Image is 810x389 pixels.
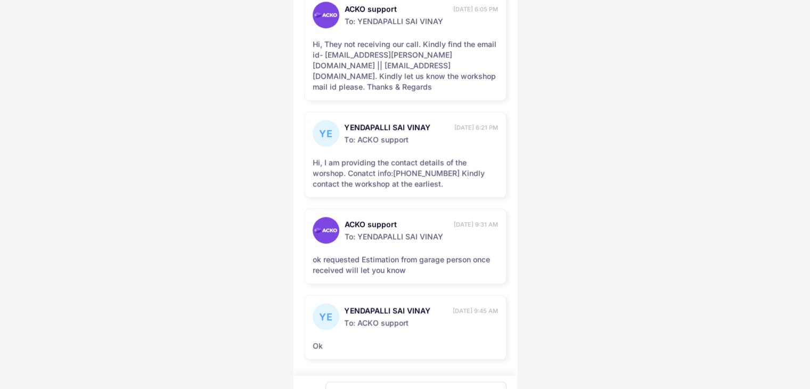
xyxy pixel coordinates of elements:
[313,341,498,351] div: Ok
[313,157,498,189] div: Hi, I am providing the contact details of the worshop. Conatct info:[PHONE_NUMBER] Kindly contact...
[313,303,339,330] div: YE
[345,219,451,230] span: ACKO support
[313,120,339,147] div: YE
[453,306,498,315] span: [DATE] 9:45 AM
[454,220,498,229] span: [DATE] 9:31 AM
[313,39,498,92] div: Hi, They not receiving our call. Kindly find the email id- [EMAIL_ADDRESS][PERSON_NAME][DOMAIN_NA...
[345,14,498,27] span: To: YENDAPALLI SAI VINAY
[313,254,498,275] div: ok requested Estimation from garage person once received will let you know
[314,12,337,18] img: horizontal-gradient-white-text.png
[345,305,450,316] span: YENDAPALLI SAI VINAY
[453,5,498,13] span: [DATE] 6:05 PM
[345,4,451,14] span: ACKO support
[454,123,498,132] span: [DATE] 6:21 PM
[345,230,498,242] span: To: YENDAPALLI SAI VINAY
[345,133,498,145] span: To: ACKO support
[314,228,337,233] img: horizontal-gradient-white-text.png
[345,122,452,133] span: YENDAPALLI SAI VINAY
[345,316,498,328] span: To: ACKO support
